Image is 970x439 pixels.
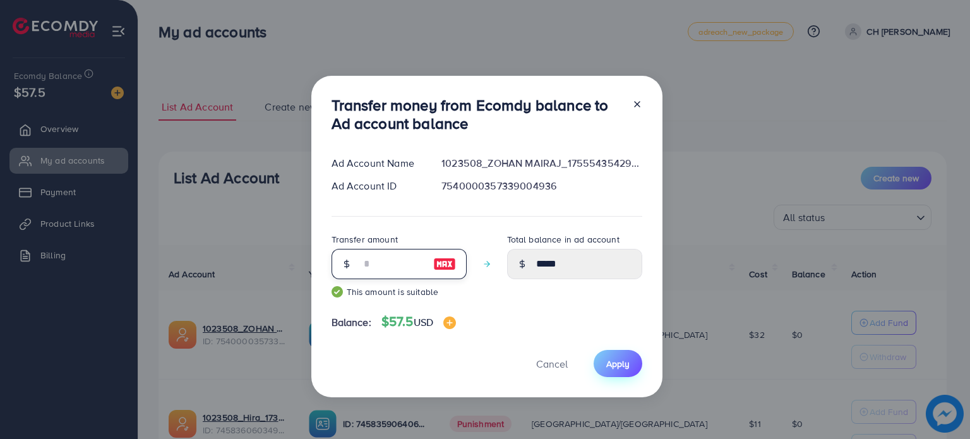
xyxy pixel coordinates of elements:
[520,350,584,377] button: Cancel
[431,156,652,171] div: 1023508_ZOHAN MAIRAJ_1755543542948
[507,233,620,246] label: Total balance in ad account
[606,358,630,370] span: Apply
[332,286,343,298] img: guide
[321,179,432,193] div: Ad Account ID
[332,315,371,330] span: Balance:
[414,315,433,329] span: USD
[321,156,432,171] div: Ad Account Name
[594,350,642,377] button: Apply
[381,314,456,330] h4: $57.5
[431,179,652,193] div: 7540000357339004936
[433,256,456,272] img: image
[332,286,467,298] small: This amount is suitable
[332,96,622,133] h3: Transfer money from Ecomdy balance to Ad account balance
[536,357,568,371] span: Cancel
[332,233,398,246] label: Transfer amount
[443,316,456,329] img: image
